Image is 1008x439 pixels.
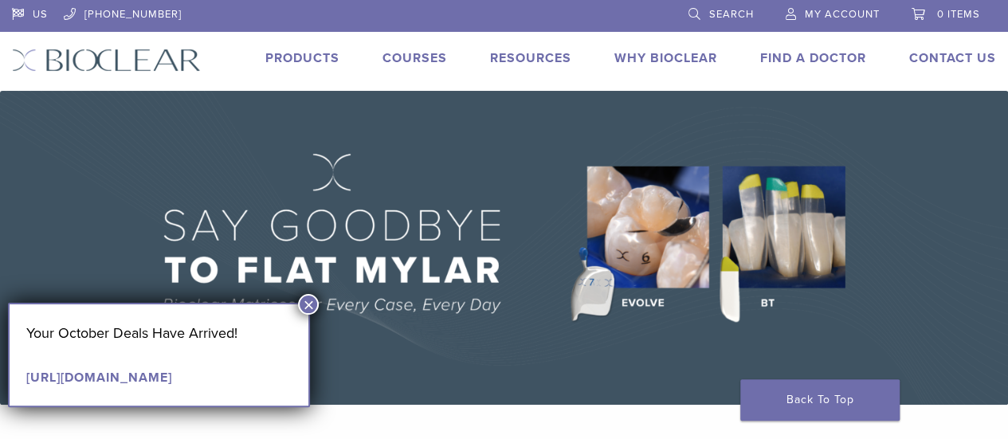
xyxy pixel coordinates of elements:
p: Your October Deals Have Arrived! [26,321,292,345]
button: Close [298,294,319,315]
a: Find A Doctor [760,50,866,66]
a: Products [265,50,339,66]
img: Bioclear [12,49,201,72]
a: Back To Top [740,379,900,421]
a: Courses [382,50,447,66]
span: Search [709,8,754,21]
a: Why Bioclear [614,50,717,66]
a: Contact Us [909,50,996,66]
a: Resources [490,50,571,66]
span: My Account [805,8,880,21]
span: 0 items [937,8,980,21]
a: [URL][DOMAIN_NAME] [26,370,172,386]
